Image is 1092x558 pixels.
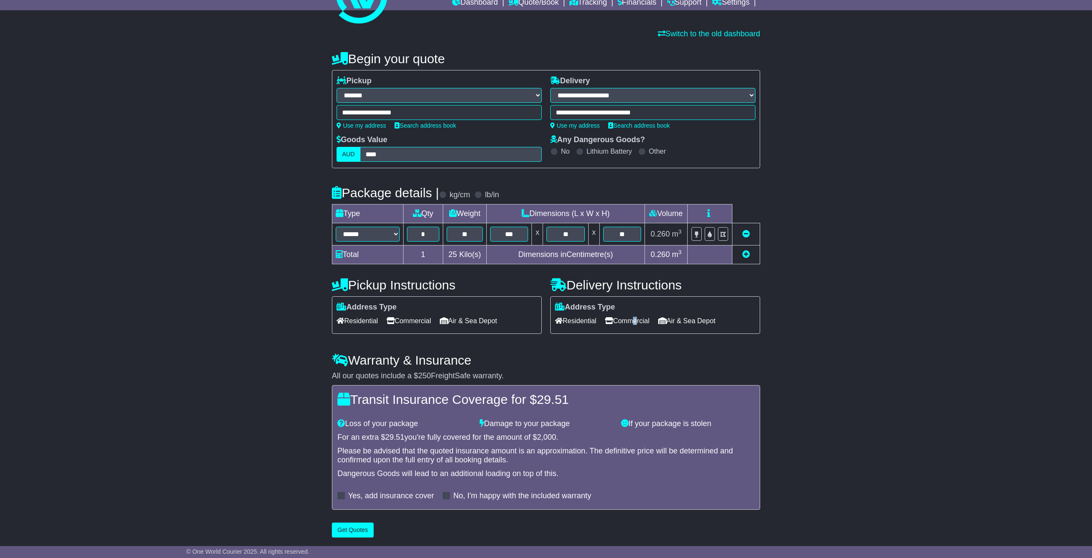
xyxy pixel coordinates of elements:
label: Other [649,147,666,155]
div: Dangerous Goods will lead to an additional loading on top of this. [337,469,755,479]
a: Add new item [742,250,750,259]
div: Loss of your package [333,419,475,429]
label: Goods Value [337,135,387,145]
label: Yes, add insurance cover [348,491,434,501]
sup: 3 [678,249,682,255]
span: 29.51 [537,392,569,406]
div: Please be advised that the quoted insurance amount is an approximation. The definitive price will... [337,447,755,465]
td: Kilo(s) [443,245,487,264]
sup: 3 [678,228,682,235]
label: Delivery [550,76,590,86]
td: Qty [404,205,443,223]
label: AUD [337,147,360,162]
span: m [672,230,682,238]
span: 29.51 [385,433,404,441]
label: kg/cm [450,190,470,200]
h4: Package details | [332,186,439,200]
span: 250 [418,371,431,380]
td: x [588,223,599,245]
a: Remove this item [742,230,750,238]
label: Pickup [337,76,372,86]
div: Damage to your package [475,419,617,429]
button: Get Quotes [332,523,374,538]
td: Dimensions in Centimetre(s) [487,245,645,264]
h4: Pickup Instructions [332,278,542,292]
span: Residential [555,314,596,327]
div: All our quotes include a $ FreightSafe warranty. [332,371,760,381]
label: No, I'm happy with the included warranty [453,491,591,501]
span: Commercial [386,314,431,327]
a: Use my address [337,122,386,129]
span: Commercial [605,314,649,327]
span: Residential [337,314,378,327]
td: Dimensions (L x W x H) [487,205,645,223]
a: Search address book [395,122,456,129]
span: m [672,250,682,259]
h4: Begin your quote [332,52,760,66]
td: x [532,223,543,245]
span: 0.260 [651,230,670,238]
a: Switch to the old dashboard [658,29,760,38]
h4: Delivery Instructions [550,278,760,292]
h4: Warranty & Insurance [332,353,760,367]
td: Type [332,205,404,223]
h4: Transit Insurance Coverage for $ [337,392,755,406]
span: 2,000 [537,433,556,441]
a: Use my address [550,122,600,129]
td: Weight [443,205,487,223]
a: Search address book [608,122,670,129]
div: If your package is stolen [617,419,759,429]
span: Air & Sea Depot [658,314,716,327]
span: 25 [448,250,457,259]
span: © One World Courier 2025. All rights reserved. [186,548,310,555]
label: Any Dangerous Goods? [550,135,645,145]
label: lb/in [485,190,499,200]
span: 0.260 [651,250,670,259]
td: 1 [404,245,443,264]
div: For an extra $ you're fully covered for the amount of $ . [337,433,755,442]
label: Lithium Battery [587,147,632,155]
label: Address Type [337,303,397,312]
label: No [561,147,569,155]
td: Volume [645,205,687,223]
label: Address Type [555,303,615,312]
span: Air & Sea Depot [440,314,497,327]
td: Total [332,245,404,264]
